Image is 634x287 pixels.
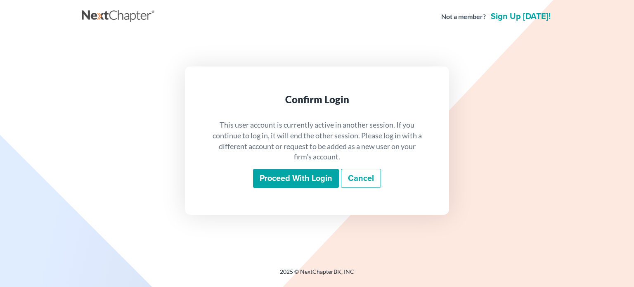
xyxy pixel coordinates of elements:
p: This user account is currently active in another session. If you continue to log in, it will end ... [211,120,423,162]
strong: Not a member? [441,12,486,21]
div: 2025 © NextChapterBK, INC [82,268,552,282]
a: Sign up [DATE]! [489,12,552,21]
input: Proceed with login [253,169,339,188]
div: Confirm Login [211,93,423,106]
a: Cancel [341,169,381,188]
